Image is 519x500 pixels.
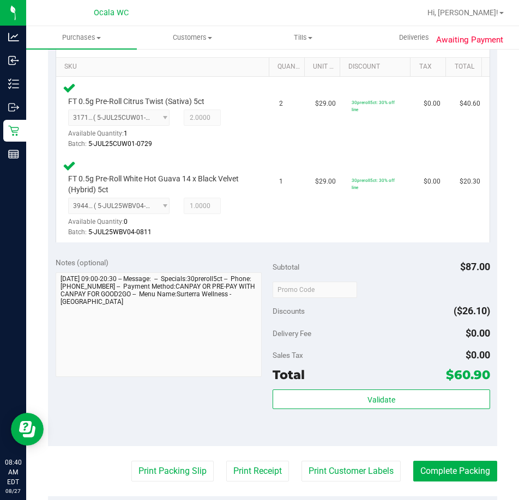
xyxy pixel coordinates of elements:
span: $0.00 [424,176,440,187]
a: Tax [419,63,442,71]
button: Validate [273,389,490,409]
span: Validate [367,395,395,404]
span: $20.30 [460,176,480,187]
span: FT 0.5g Pre-Roll White Hot Guava 14 x Black Velvet (Hybrid) 5ct [68,174,251,194]
div: Available Quantity: [68,126,175,147]
span: 30preroll5ct: 30% off line [352,178,395,190]
span: Deliveries [384,33,444,42]
a: Discount [348,63,406,71]
span: $0.00 [466,327,490,339]
span: $40.60 [460,99,480,109]
span: Discounts [273,301,305,321]
button: Print Receipt [226,461,289,481]
inline-svg: Inbound [8,55,19,66]
inline-svg: Reports [8,149,19,160]
span: Batch: [68,228,87,236]
span: Hi, [PERSON_NAME]! [427,8,498,17]
div: Available Quantity: [68,214,175,235]
span: $29.00 [315,99,336,109]
span: 5-JUL25WBV04-0811 [88,228,152,236]
p: 08:40 AM EDT [5,458,21,487]
span: FT 0.5g Pre-Roll Citrus Twist (Sativa) 5ct [68,96,204,107]
button: Print Packing Slip [131,461,214,481]
span: $29.00 [315,176,336,187]
span: $0.00 [466,349,490,361]
span: ($26.10) [454,305,490,316]
span: 30preroll5ct: 30% off line [352,100,395,112]
span: Customers [137,33,247,42]
span: Ocala WC [94,8,129,17]
a: Total [455,63,477,71]
a: Purchases [26,26,137,49]
span: 1 [279,176,283,187]
span: $60.90 [446,367,490,382]
a: Deliveries [359,26,469,49]
span: 1 [124,130,128,137]
p: 08/27 [5,487,21,495]
inline-svg: Outbound [8,102,19,113]
span: 0 [124,218,128,225]
span: Batch: [68,140,87,148]
inline-svg: Analytics [8,32,19,42]
span: Notes (optional) [56,258,108,267]
button: Complete Packing [413,461,497,481]
iframe: Resource center [11,413,44,446]
span: $87.00 [460,261,490,272]
input: Promo Code [273,282,357,298]
inline-svg: Retail [8,125,19,136]
a: SKU [64,63,264,71]
inline-svg: Inventory [8,78,19,89]
span: Total [273,367,305,382]
span: Subtotal [273,263,299,271]
span: Purchases [26,33,137,42]
span: 5-JUL25CUW01-0729 [88,140,152,148]
span: 2 [279,99,283,109]
span: $0.00 [424,99,440,109]
button: Print Customer Labels [301,461,401,481]
a: Customers [137,26,248,49]
span: Delivery Fee [273,329,311,338]
span: Awaiting Payment [436,34,503,46]
span: Sales Tax [273,351,303,359]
